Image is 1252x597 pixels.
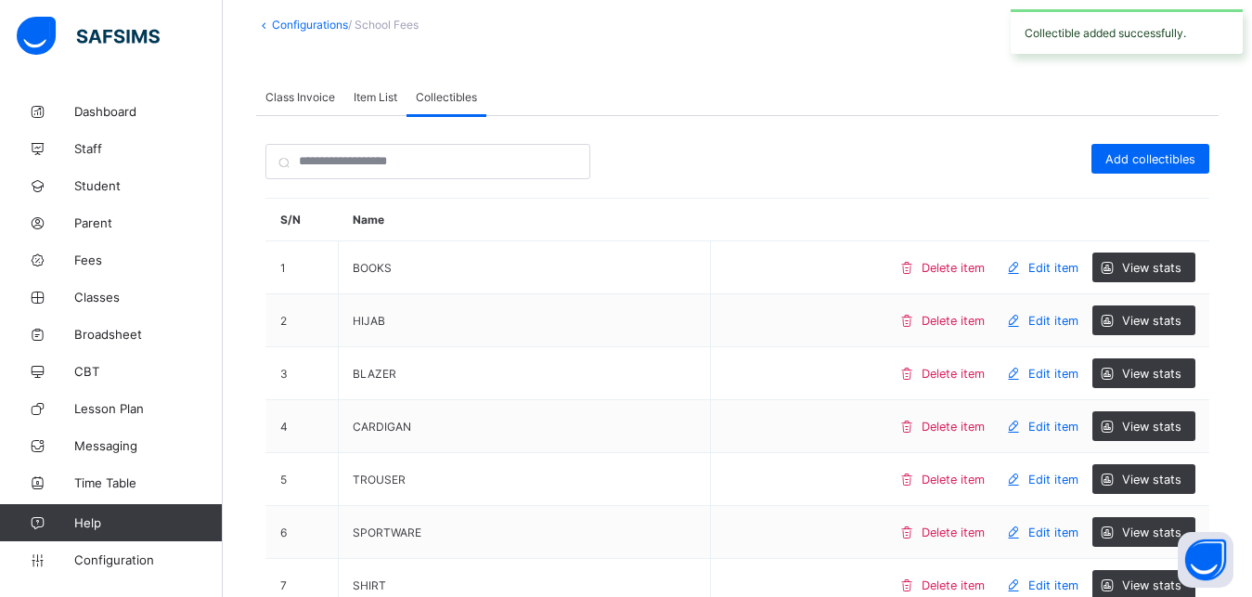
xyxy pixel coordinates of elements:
td: SPORTWARE [339,506,710,559]
span: Lesson Plan [74,401,223,416]
span: View stats [1122,261,1181,275]
td: HIJAB [339,294,710,347]
span: Edit item [1028,578,1078,592]
span: View stats [1122,420,1181,434]
span: Messaging [74,438,223,453]
span: Delete item [922,420,985,434]
span: Delete item [922,367,985,381]
span: View stats [1122,314,1181,328]
span: Delete item [922,578,985,592]
th: S/N [266,199,339,241]
span: Edit item [1028,261,1078,275]
span: View stats [1122,473,1181,487]
span: CBT [74,364,223,379]
div: Collectible added successfully. [1011,9,1243,54]
span: Add collectibles [1105,152,1195,166]
span: Parent [74,215,223,230]
td: 5 [266,453,339,506]
span: Time Table [74,475,223,490]
td: 4 [266,400,339,453]
span: View stats [1122,526,1181,539]
td: BLAZER [339,347,710,400]
span: Collectibles [416,90,477,104]
td: BOOKS [339,241,710,294]
span: View stats [1122,367,1181,381]
span: Class Invoice [265,90,335,104]
span: Broadsheet [74,327,223,342]
span: Delete item [922,526,985,539]
span: Delete item [922,314,985,328]
a: Configurations [272,18,348,32]
span: Item List [354,90,397,104]
td: CARDIGAN [339,400,710,453]
span: View stats [1122,578,1181,592]
span: Delete item [922,473,985,487]
span: / School Fees [348,18,419,32]
span: Staff [74,141,223,156]
td: 3 [266,347,339,400]
span: Dashboard [74,104,223,119]
td: 2 [266,294,339,347]
td: TROUSER [339,453,710,506]
th: Name [339,199,710,241]
img: safsims [17,17,160,56]
span: Edit item [1028,314,1078,328]
span: Student [74,178,223,193]
span: Edit item [1028,473,1078,487]
td: 1 [266,241,339,294]
span: Classes [74,290,223,305]
span: Delete item [922,261,985,275]
span: Configuration [74,552,222,567]
span: Edit item [1028,526,1078,539]
span: Edit item [1028,367,1078,381]
span: Help [74,515,222,530]
button: Open asap [1178,532,1233,588]
span: Fees [74,253,223,267]
span: Edit item [1028,420,1078,434]
td: 6 [266,506,339,559]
